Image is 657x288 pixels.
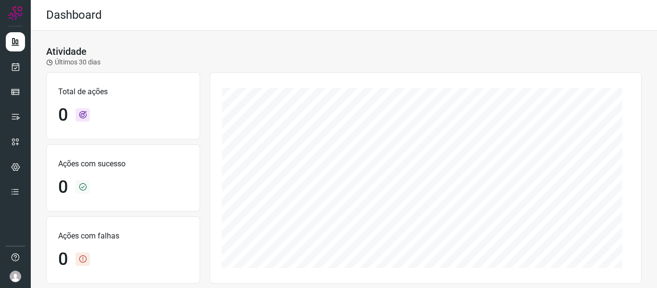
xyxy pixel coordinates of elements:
h1: 0 [58,177,68,198]
p: Total de ações [58,86,188,98]
h3: Atividade [46,46,87,57]
img: avatar-user-boy.jpg [10,271,21,282]
p: Últimos 30 dias [46,57,101,67]
p: Ações com falhas [58,230,188,242]
h2: Dashboard [46,8,102,22]
p: Ações com sucesso [58,158,188,170]
h1: 0 [58,105,68,125]
h1: 0 [58,249,68,270]
img: Logo [8,6,23,20]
